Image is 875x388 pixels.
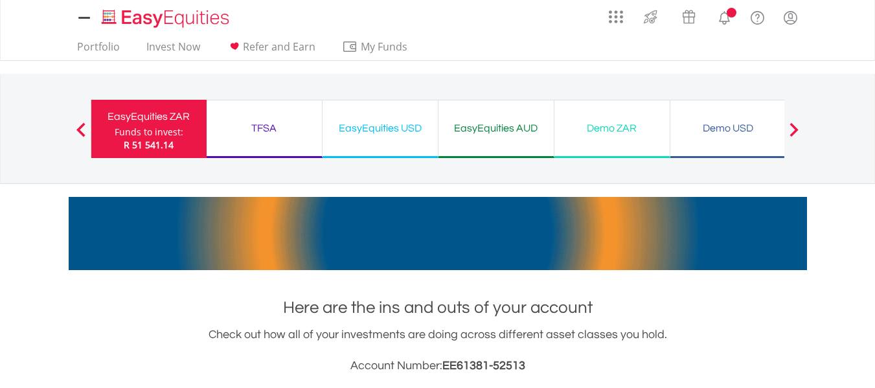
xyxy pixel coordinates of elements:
[446,119,546,137] div: EasyEquities AUD
[330,119,430,137] div: EasyEquities USD
[68,129,94,142] button: Previous
[708,3,741,29] a: Notifications
[69,326,807,375] div: Check out how all of your investments are doing across different asset classes you hold.
[600,3,631,24] a: AppsGrid
[97,3,234,29] a: Home page
[69,357,807,375] h3: Account Number:
[115,126,183,139] div: Funds to invest:
[774,3,807,32] a: My Profile
[741,3,774,29] a: FAQ's and Support
[243,40,315,54] span: Refer and Earn
[609,10,623,24] img: grid-menu-icon.svg
[141,40,205,60] a: Invest Now
[442,359,525,372] span: EE61381-52513
[69,296,807,319] h1: Here are the ins and outs of your account
[562,119,662,137] div: Demo ZAR
[99,8,234,29] img: EasyEquities_Logo.png
[640,6,661,27] img: thrive-v2.svg
[69,197,807,270] img: EasyMortage Promotion Banner
[72,40,125,60] a: Portfolio
[678,119,778,137] div: Demo USD
[99,108,199,126] div: EasyEquities ZAR
[222,40,321,60] a: Refer and Earn
[670,3,708,27] a: Vouchers
[781,129,807,142] button: Next
[214,119,314,137] div: TFSA
[678,6,699,27] img: vouchers-v2.svg
[124,139,174,151] span: R 51 541.14
[342,38,427,55] span: My Funds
